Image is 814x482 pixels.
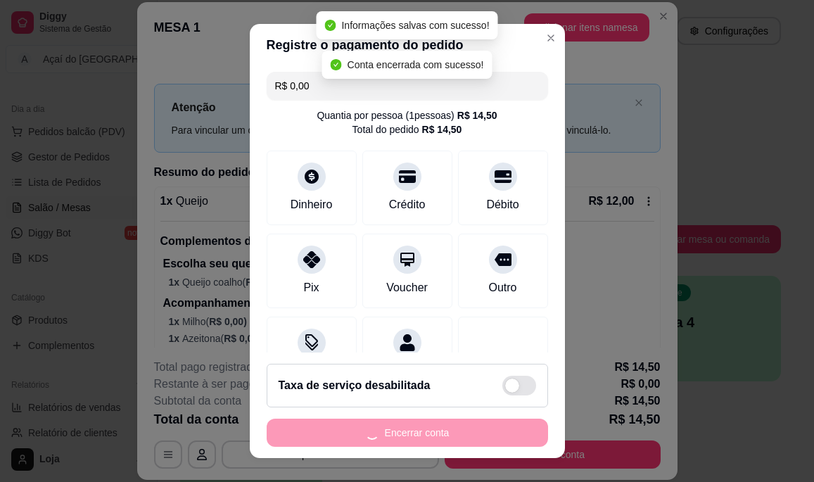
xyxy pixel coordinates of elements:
[317,108,497,122] div: Quantia por pessoa ( 1 pessoas)
[422,122,462,137] div: R$ 14,50
[348,59,484,70] span: Conta encerrada com sucesso!
[275,72,540,100] input: Ex.: hambúrguer de cordeiro
[331,59,342,70] span: check-circle
[540,27,562,49] button: Close
[457,108,497,122] div: R$ 14,50
[291,196,333,213] div: Dinheiro
[250,24,565,66] header: Registre o pagamento do pedido
[486,196,519,213] div: Débito
[303,279,319,296] div: Pix
[386,279,428,296] div: Voucher
[341,20,489,31] span: Informações salvas com sucesso!
[279,377,431,394] h2: Taxa de serviço desabilitada
[488,279,516,296] div: Outro
[324,20,336,31] span: check-circle
[352,122,462,137] div: Total do pedido
[389,196,426,213] div: Crédito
